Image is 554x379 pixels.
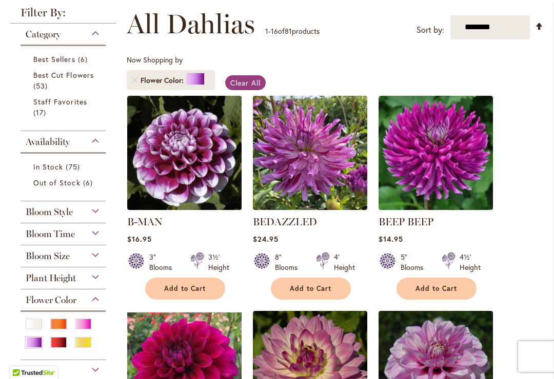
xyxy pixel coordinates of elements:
[26,136,70,148] span: Availability
[127,96,242,210] img: B-MAN
[417,20,444,39] label: Sort by:
[230,78,261,88] span: Clear All
[33,70,95,91] a: Best Cut Flowers
[26,228,75,240] span: Bloom Time
[33,96,95,118] a: Staff Favorites
[379,216,433,228] a: BEEP BEEP
[379,202,493,212] a: BEEP BEEP
[401,252,429,272] div: 5" Blooms
[275,252,304,272] div: 8" Blooms
[334,252,355,272] div: 4' Height
[460,252,481,272] div: 4½' Height
[285,26,292,36] span: 81
[127,9,255,39] span: All Dahlias
[290,284,332,293] span: Add to Cart
[26,272,76,284] span: Plant Height
[26,206,73,218] span: Bloom Style
[271,26,278,36] span: 16
[225,75,266,90] a: Clear All
[66,161,82,172] span: 75
[379,96,493,210] img: BEEP BEEP
[33,162,63,172] span: In Stock
[26,29,61,40] span: Category
[33,161,95,172] a: In Stock 75
[8,343,36,371] iframe: Launch Accessibility Center
[379,234,403,244] span: $14.95
[127,216,163,228] a: B-MAN
[265,23,320,39] p: - of products
[271,278,351,300] button: Add to Cart
[26,250,70,262] span: Bloom Size
[127,234,152,244] span: $16.95
[33,97,87,107] span: Staff Favorites
[33,54,95,65] a: Best Sellers
[10,7,116,24] strong: Filter By:
[253,202,367,212] a: Bedazzled
[33,80,50,91] span: 53
[141,75,186,86] span: Flower Color
[149,252,178,272] div: 3" Blooms
[33,177,95,188] a: Out of Stock 6
[33,107,49,118] span: 17
[208,252,229,272] div: 3½' Height
[265,26,268,36] span: 1
[145,278,225,300] button: Add to Cart
[164,284,206,293] span: Add to Cart
[253,234,279,244] span: $24.95
[83,177,95,188] span: 6
[33,178,81,187] span: Out of Stock
[33,70,94,80] span: Best Cut Flowers
[397,278,477,300] button: Add to Cart
[253,96,367,210] img: Bedazzled
[33,54,75,64] span: Best Sellers
[253,216,317,228] a: BEDAZZLED
[127,202,242,212] a: B-MAN
[78,54,90,65] span: 6
[26,294,76,306] span: Flower Color
[132,77,138,83] a: Remove Flower Color Purple
[415,284,458,293] span: Add to Cart
[127,55,183,65] span: Now Shopping by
